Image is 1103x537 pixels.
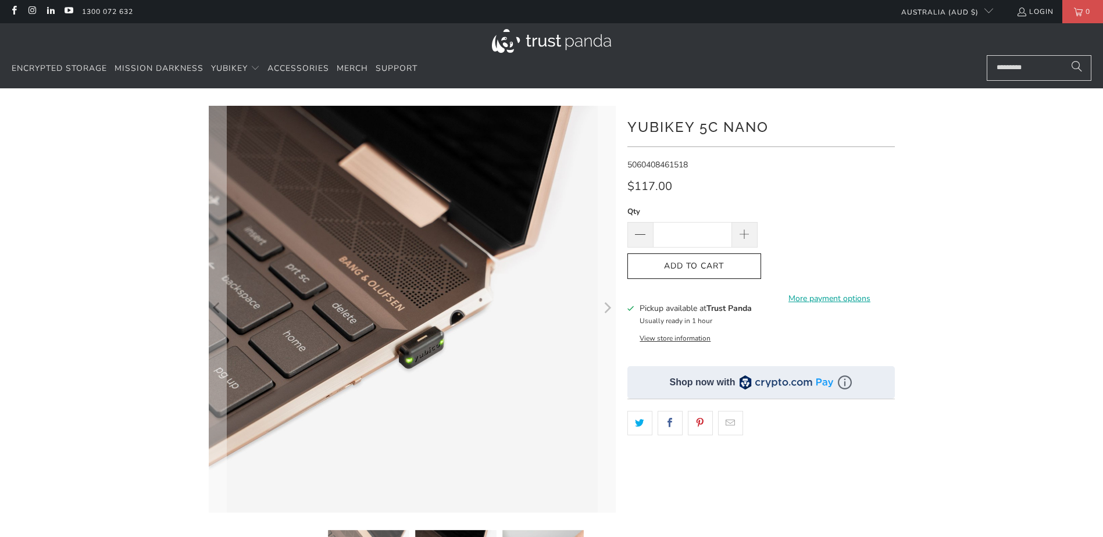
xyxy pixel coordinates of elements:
[627,205,758,218] label: Qty
[337,63,368,74] span: Merch
[765,292,895,305] a: More payment options
[9,7,19,16] a: Trust Panda Australia on Facebook
[598,106,616,513] button: Next
[1016,5,1054,18] a: Login
[12,55,107,83] a: Encrypted Storage
[376,55,417,83] a: Support
[12,63,107,74] span: Encrypted Storage
[1062,55,1091,81] button: Search
[492,29,611,53] img: Trust Panda Australia
[82,5,133,18] a: 1300 072 632
[640,262,749,271] span: Add to Cart
[45,7,55,16] a: Trust Panda Australia on LinkedIn
[627,253,761,280] button: Add to Cart
[670,376,736,389] div: Shop now with
[115,63,204,74] span: Mission Darkness
[267,55,329,83] a: Accessories
[211,55,260,83] summary: YubiKey
[987,55,1091,81] input: Search...
[627,178,672,194] span: $117.00
[640,302,752,314] h3: Pickup available at
[706,303,752,314] b: Trust Panda
[627,411,652,435] a: Share this on Twitter
[627,114,895,138] h1: YubiKey 5C Nano
[27,7,37,16] a: Trust Panda Australia on Instagram
[211,63,248,74] span: YubiKey
[376,63,417,74] span: Support
[688,411,713,435] a: Share this on Pinterest
[337,55,368,83] a: Merch
[208,106,615,513] img: YubiKey 5C Nano - Trust Panda
[63,7,73,16] a: Trust Panda Australia on YouTube
[718,411,743,435] a: Email this to a friend
[267,63,329,74] span: Accessories
[12,55,417,83] nav: Translation missing: en.navigation.header.main_nav
[640,334,711,343] button: View store information
[640,316,712,325] small: Usually ready in 1 hour
[208,106,227,513] button: Previous
[658,411,683,435] a: Share this on Facebook
[115,55,204,83] a: Mission Darkness
[627,159,688,170] span: 5060408461518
